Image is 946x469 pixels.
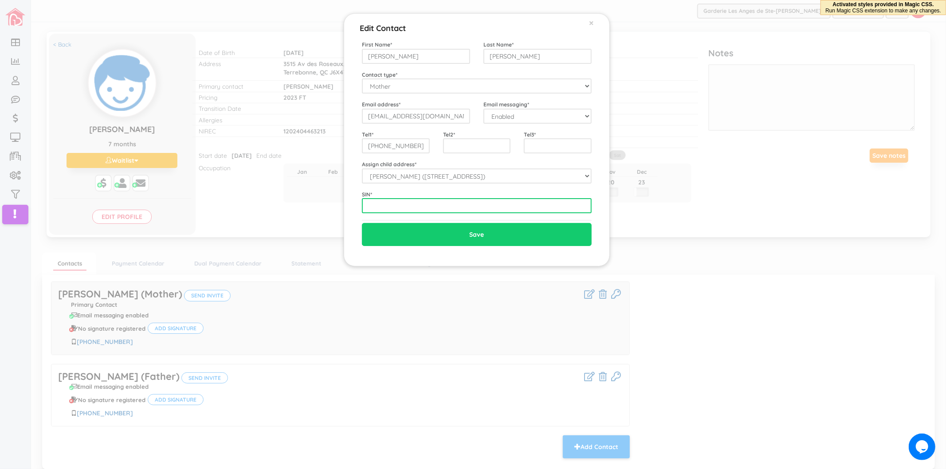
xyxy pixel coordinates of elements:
iframe: chat widget [909,434,937,460]
label: Email messaging [483,101,529,108]
label: Last Name [483,41,514,48]
h5: Edit Contact [360,18,406,34]
label: Tel3 [524,131,536,138]
label: Tel2 [443,131,455,138]
label: Email address [362,101,400,108]
label: SIN [362,191,372,198]
label: Contact type [362,71,397,78]
label: Tel1 [362,131,373,138]
span: Run Magic CSS extension to make any changes. [825,8,941,14]
span: × [589,17,594,28]
label: Assign child address [362,160,416,168]
label: First Name [362,41,392,48]
input: Save [362,223,592,246]
div: Activated styles provided in Magic CSS. [825,1,941,14]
